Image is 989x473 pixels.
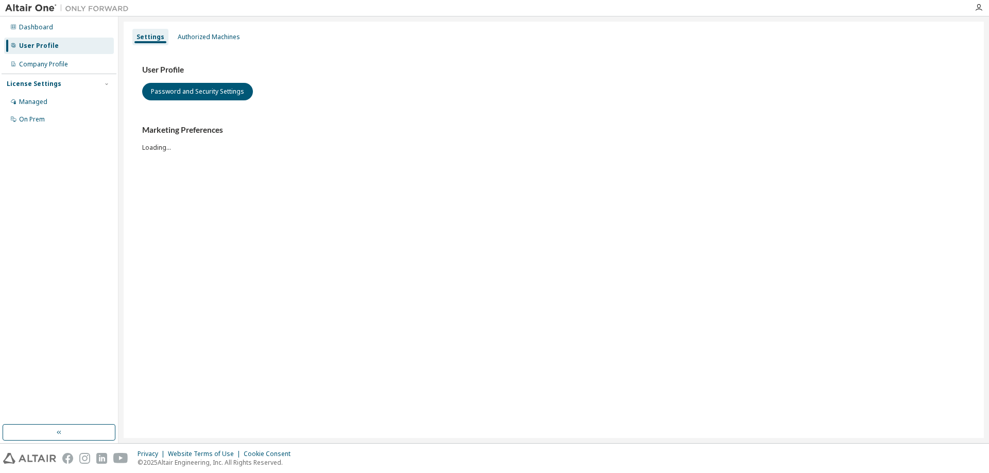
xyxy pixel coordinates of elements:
div: License Settings [7,80,61,88]
div: Website Terms of Use [168,450,244,458]
div: Dashboard [19,23,53,31]
img: Altair One [5,3,134,13]
p: © 2025 Altair Engineering, Inc. All Rights Reserved. [138,458,297,467]
div: Company Profile [19,60,68,68]
div: On Prem [19,115,45,124]
button: Password and Security Settings [142,83,253,100]
div: Managed [19,98,47,106]
img: instagram.svg [79,453,90,464]
div: Cookie Consent [244,450,297,458]
div: Privacy [138,450,168,458]
div: Settings [137,33,164,41]
div: Authorized Machines [178,33,240,41]
img: youtube.svg [113,453,128,464]
img: linkedin.svg [96,453,107,464]
div: Loading... [142,125,965,151]
img: facebook.svg [62,453,73,464]
img: altair_logo.svg [3,453,56,464]
h3: User Profile [142,65,965,75]
h3: Marketing Preferences [142,125,965,135]
div: User Profile [19,42,59,50]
